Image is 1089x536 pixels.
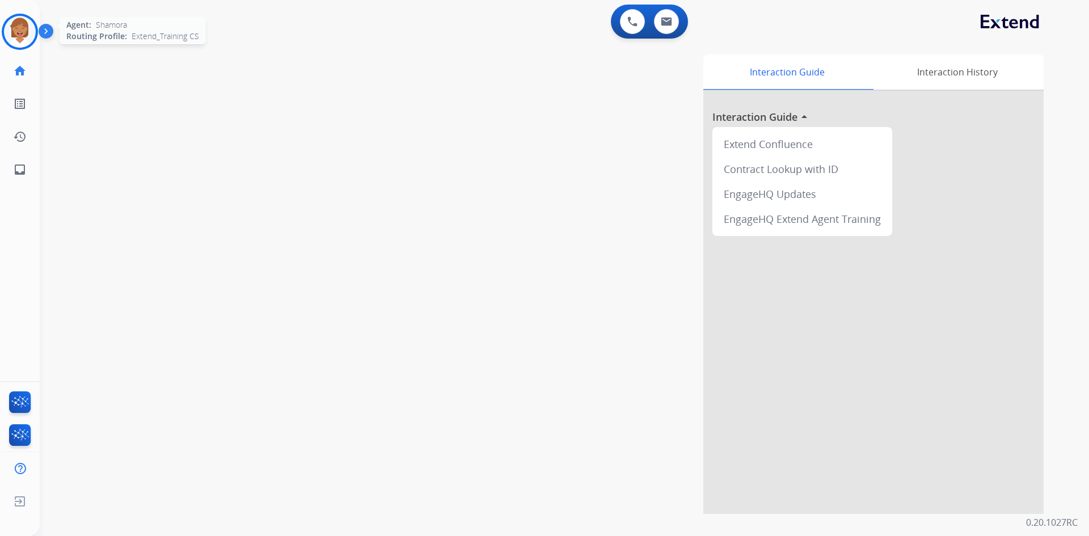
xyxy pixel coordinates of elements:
[13,130,27,144] mat-icon: history
[703,54,871,90] div: Interaction Guide
[13,163,27,176] mat-icon: inbox
[66,31,127,42] span: Routing Profile:
[4,16,36,48] img: avatar
[66,19,91,31] span: Agent:
[717,206,888,231] div: EngageHQ Extend Agent Training
[132,31,199,42] span: Extend_Training CS
[871,54,1044,90] div: Interaction History
[717,132,888,157] div: Extend Confluence
[717,182,888,206] div: EngageHQ Updates
[1026,516,1078,529] p: 0.20.1027RC
[13,64,27,78] mat-icon: home
[13,97,27,111] mat-icon: list_alt
[96,19,127,31] span: Shamora
[717,157,888,182] div: Contract Lookup with ID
